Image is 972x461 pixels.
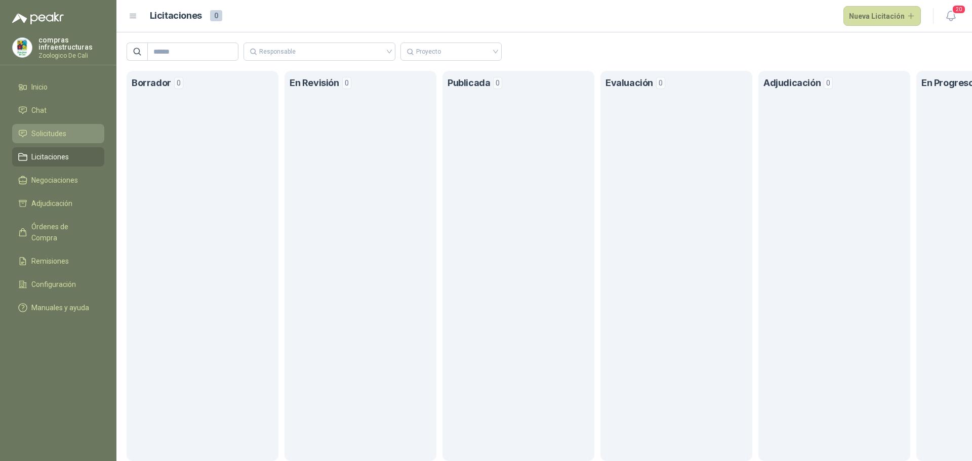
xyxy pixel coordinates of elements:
[12,217,104,247] a: Órdenes de Compra
[31,151,69,162] span: Licitaciones
[763,76,821,90] h1: Adjudicación
[12,171,104,190] a: Negociaciones
[12,12,64,24] img: Logo peakr
[31,302,89,313] span: Manuales y ayuda
[942,7,960,25] button: 20
[12,275,104,294] a: Configuración
[12,124,104,143] a: Solicitudes
[824,77,833,89] span: 0
[31,279,76,290] span: Configuración
[174,77,183,89] span: 0
[31,81,48,93] span: Inicio
[31,256,69,267] span: Remisiones
[12,194,104,213] a: Adjudicación
[290,76,339,90] h1: En Revisión
[12,252,104,271] a: Remisiones
[656,77,665,89] span: 0
[843,6,921,26] button: Nueva Licitación
[31,105,47,116] span: Chat
[31,221,95,243] span: Órdenes de Compra
[12,147,104,166] a: Licitaciones
[13,38,32,57] img: Company Logo
[12,77,104,97] a: Inicio
[31,175,78,186] span: Negociaciones
[12,101,104,120] a: Chat
[132,76,171,90] h1: Borrador
[38,53,104,59] p: Zoologico De Cali
[12,298,104,317] a: Manuales y ayuda
[210,10,222,21] span: 0
[493,77,502,89] span: 0
[952,5,966,14] span: 20
[31,198,72,209] span: Adjudicación
[448,76,490,90] h1: Publicada
[605,76,653,90] h1: Evaluación
[38,36,104,51] p: compras infraestructuras
[150,9,202,23] h1: Licitaciones
[342,77,351,89] span: 0
[31,128,66,139] span: Solicitudes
